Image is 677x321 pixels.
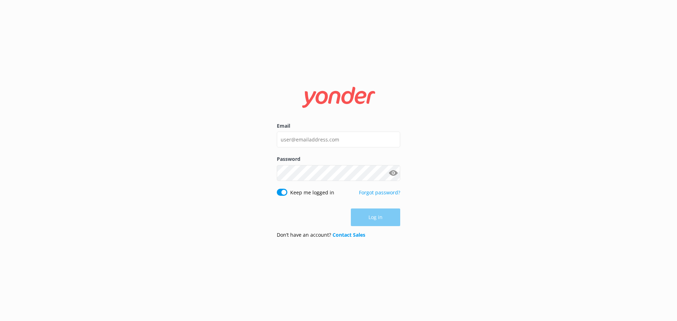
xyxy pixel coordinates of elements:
[386,166,400,180] button: Show password
[290,189,334,196] label: Keep me logged in
[277,122,400,130] label: Email
[277,132,400,147] input: user@emailaddress.com
[333,231,365,238] a: Contact Sales
[277,231,365,239] p: Don’t have an account?
[359,189,400,196] a: Forgot password?
[277,155,400,163] label: Password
